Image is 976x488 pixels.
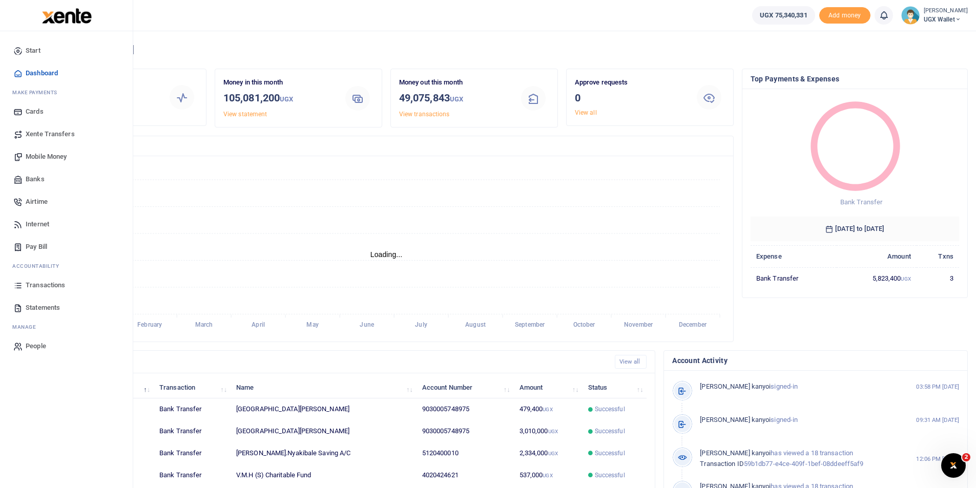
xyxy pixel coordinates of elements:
a: Cards [8,100,124,123]
tspan: August [465,322,486,329]
span: Successful [595,427,625,436]
th: Name: activate to sort column ascending [231,376,417,398]
p: Money out this month [399,77,510,88]
p: has viewed a 18 transaction 59b1db77-e4ce-409f-1bef-08ddeeff5af9 [700,448,894,470]
th: Account Number: activate to sort column ascending [417,376,514,398]
a: Dashboard [8,62,124,84]
th: Status: activate to sort column ascending [582,376,647,398]
tspan: May [306,322,318,329]
h6: [DATE] to [DATE] [751,217,959,241]
span: anage [17,323,36,331]
span: [PERSON_NAME] kanyoi [700,383,771,390]
td: Bank Transfer [154,420,231,442]
tspan: December [679,322,707,329]
span: Pay Bill [26,242,47,252]
a: UGX 75,340,331 [752,6,815,25]
span: Successful [595,405,625,414]
p: signed-in [700,381,894,392]
small: UGX [901,276,910,282]
td: 5120400010 [417,442,514,464]
span: UGX Wallet [924,15,968,24]
td: Bank Transfer [154,464,231,486]
span: Transaction ID [700,460,743,468]
span: Dashboard [26,68,58,78]
td: V.M.H (S) Charitable Fund [231,464,417,486]
h4: Top Payments & Expenses [751,73,959,84]
small: UGX [543,407,552,412]
span: Mobile Money [26,152,67,162]
td: 5,823,400 [837,267,917,289]
span: Transactions [26,280,65,290]
td: 3,010,000 [513,420,582,442]
tspan: April [252,322,264,329]
a: profile-user [PERSON_NAME] UGX Wallet [901,6,968,25]
a: Transactions [8,274,124,296]
img: profile-user [901,6,920,25]
a: Internet [8,213,124,236]
td: Bank Transfer [751,267,837,289]
tspan: February [137,322,162,329]
td: 2,334,000 [513,442,582,464]
p: Approve requests [575,77,686,88]
small: 09:31 AM [DATE] [916,416,959,425]
a: Mobile Money [8,145,124,168]
tspan: June [360,322,374,329]
li: M [8,319,124,335]
h3: 0 [575,90,686,105]
td: Bank Transfer [154,442,231,464]
h4: Transactions Overview [48,140,725,152]
span: Start [26,46,40,56]
a: logo-small logo-large logo-large [41,11,92,19]
th: Expense [751,245,837,267]
tspan: July [415,322,427,329]
span: 2 [962,453,970,461]
small: UGX [548,451,558,456]
small: UGX [543,473,552,478]
span: Xente Transfers [26,129,75,139]
span: Airtime [26,197,48,207]
span: UGX 75,340,331 [760,10,807,20]
span: [PERSON_NAME] kanyoi [700,449,771,457]
tspan: September [515,322,545,329]
td: [PERSON_NAME].Nyakibale Saving A/C [231,442,417,464]
span: Successful [595,449,625,458]
h4: Account Activity [672,355,959,366]
td: 3 [917,267,959,289]
span: Cards [26,107,44,117]
span: [PERSON_NAME] kanyoi [700,416,771,423]
span: Internet [26,219,49,229]
td: Bank Transfer [154,398,231,420]
span: Add money [819,7,870,24]
a: Statements [8,296,124,319]
small: 03:58 PM [DATE] [916,383,959,391]
td: 4020424621 [417,464,514,486]
a: Add money [819,11,870,18]
h3: 105,081,200 [223,90,334,107]
span: Banks [26,174,45,184]
a: View all [615,355,647,369]
td: 537,000 [513,464,582,486]
a: View all [575,109,597,116]
a: Banks [8,168,124,190]
span: ake Payments [17,89,57,96]
tspan: March [195,322,213,329]
td: 9030005748975 [417,420,514,442]
tspan: October [573,322,596,329]
tspan: November [624,322,653,329]
th: Txns [917,245,959,267]
small: UGX [280,95,293,103]
td: 479,400 [513,398,582,420]
p: signed-in [700,415,894,426]
a: Airtime [8,190,124,213]
p: Money in this month [223,77,334,88]
a: Start [8,39,124,62]
span: People [26,341,46,351]
small: UGX [548,429,558,434]
th: Amount [837,245,917,267]
h3: 49,075,843 [399,90,510,107]
span: Statements [26,303,60,313]
span: Bank Transfer [840,198,882,206]
td: [GEOGRAPHIC_DATA][PERSON_NAME] [231,420,417,442]
small: UGX [450,95,463,103]
a: People [8,335,124,357]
